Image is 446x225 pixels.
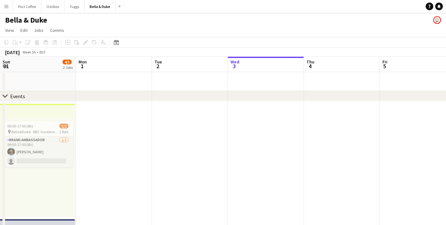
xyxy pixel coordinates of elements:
span: Mon [79,59,87,65]
span: Week 36 [21,50,37,54]
app-job-card: 09:00-17:00 (8h)1/2 Bella&Duke - BBC Gardeners World1 RoleBrand Ambassador1/209:00-17:00 (8h)[PER... [2,121,73,167]
button: Tuggs [65,0,85,13]
span: 1 [78,62,87,70]
span: 4/5 [63,60,72,64]
span: 1 Role [59,129,68,134]
span: 3 [230,62,239,70]
h1: Bella & Duke [5,15,47,25]
span: Wed [230,59,239,65]
button: Oddbox [41,0,65,13]
span: Jobs [34,27,44,33]
span: 4 [305,62,314,70]
span: 2 [154,62,162,70]
div: BST [39,50,46,54]
span: 5 [381,62,388,70]
span: Thu [306,59,314,65]
app-card-role: Brand Ambassador1/209:00-17:00 (8h)[PERSON_NAME] [2,136,73,167]
span: 1/2 [59,124,68,128]
span: Sun [3,59,10,65]
span: View [5,27,14,33]
span: Tue [154,59,162,65]
span: Fri [382,59,388,65]
div: [DATE] [5,49,20,55]
a: Edit [18,26,30,34]
div: Events [10,93,25,99]
a: Jobs [31,26,46,34]
app-user-avatar: Chubby Bear [433,16,441,24]
span: 31 [2,62,10,70]
span: Bella&Duke - BBC Gardeners World [11,129,59,134]
a: View [3,26,17,34]
a: Comms [47,26,67,34]
div: 2 Jobs [63,65,73,70]
button: Pact Coffee [13,0,41,13]
span: Comms [50,27,64,33]
span: 09:00-17:00 (8h) [7,124,33,128]
span: Edit [20,27,28,33]
button: Bella & Duke [85,0,116,13]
